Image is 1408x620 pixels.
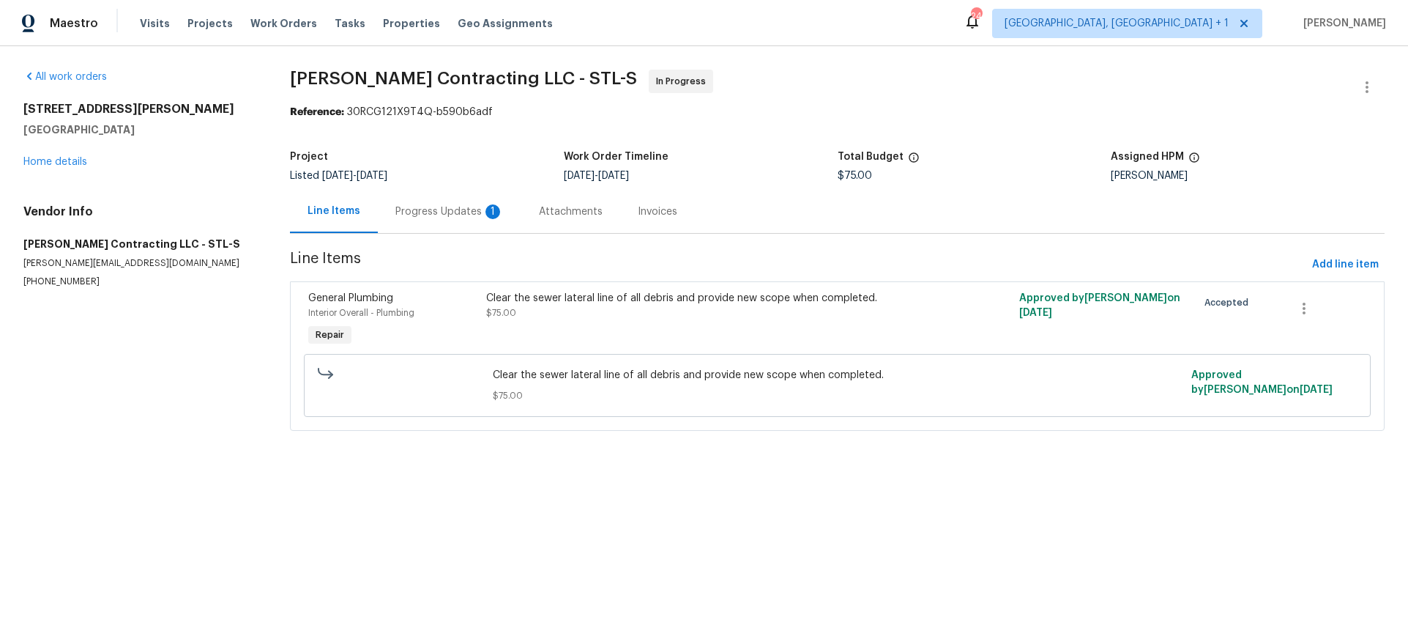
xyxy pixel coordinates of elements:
[383,16,440,31] span: Properties
[23,102,255,117] h2: [STREET_ADDRESS][PERSON_NAME]
[23,122,255,137] h5: [GEOGRAPHIC_DATA]
[493,388,1182,403] span: $75.00
[1019,293,1180,318] span: Approved by [PERSON_NAME] on
[1306,251,1385,278] button: Add line item
[564,171,595,181] span: [DATE]
[140,16,170,31] span: Visits
[23,157,87,167] a: Home details
[357,171,387,181] span: [DATE]
[485,204,500,219] div: 1
[1188,152,1200,171] span: The hpm assigned to this work order.
[335,18,365,29] span: Tasks
[23,276,255,288] p: [PHONE_NUMBER]
[23,204,255,219] h4: Vendor Info
[290,105,1385,119] div: 30RCG121X9T4Q-b590b6adf
[838,171,872,181] span: $75.00
[290,107,344,117] b: Reference:
[290,171,387,181] span: Listed
[908,152,920,171] span: The total cost of line items that have been proposed by Opendoor. This sum includes line items th...
[638,204,677,219] div: Invoices
[322,171,353,181] span: [DATE]
[310,328,350,342] span: Repair
[250,16,317,31] span: Work Orders
[1300,385,1333,395] span: [DATE]
[656,74,712,89] span: In Progress
[564,171,629,181] span: -
[290,251,1306,278] span: Line Items
[564,152,668,162] h5: Work Order Timeline
[1111,152,1184,162] h5: Assigned HPM
[1019,308,1052,318] span: [DATE]
[1005,16,1229,31] span: [GEOGRAPHIC_DATA], [GEOGRAPHIC_DATA] + 1
[1312,256,1379,274] span: Add line item
[290,70,637,87] span: [PERSON_NAME] Contracting LLC - STL-S
[308,204,360,218] div: Line Items
[290,152,328,162] h5: Project
[971,9,981,23] div: 24
[395,204,504,219] div: Progress Updates
[1111,171,1385,181] div: [PERSON_NAME]
[1297,16,1386,31] span: [PERSON_NAME]
[458,16,553,31] span: Geo Assignments
[486,309,516,317] span: $75.00
[838,152,904,162] h5: Total Budget
[486,291,922,306] div: Clear the sewer lateral line of all debris and provide new scope when completed.
[23,237,255,251] h5: [PERSON_NAME] Contracting LLC - STL-S
[322,171,387,181] span: -
[50,16,98,31] span: Maestro
[308,309,414,317] span: Interior Overall - Plumbing
[187,16,233,31] span: Projects
[493,368,1182,383] span: Clear the sewer lateral line of all debris and provide new scope when completed.
[308,293,393,303] span: General Plumbing
[598,171,629,181] span: [DATE]
[23,257,255,270] p: [PERSON_NAME][EMAIL_ADDRESS][DOMAIN_NAME]
[1191,370,1333,395] span: Approved by [PERSON_NAME] on
[539,204,603,219] div: Attachments
[1204,295,1254,310] span: Accepted
[23,72,107,82] a: All work orders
